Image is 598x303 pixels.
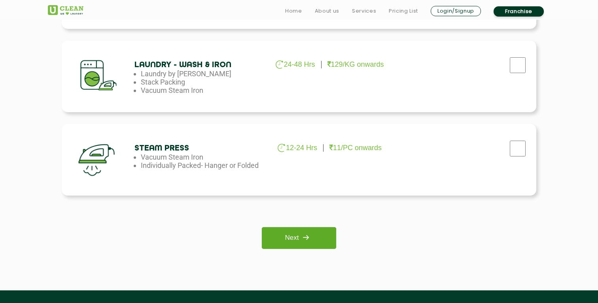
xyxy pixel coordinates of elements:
[299,230,313,245] img: right_icon.png
[141,161,269,169] li: Individually Packed- Hanger or Folded
[389,6,418,16] a: Pricing List
[48,5,83,15] img: UClean Laundry and Dry Cleaning
[134,60,263,70] h4: Laundry - Wash & Iron
[278,144,317,152] p: 12-24 Hrs
[278,144,285,152] img: clock_g.png
[352,6,376,16] a: Services
[141,78,269,86] li: Stack Packing
[329,144,382,152] p: 11/PC onwards
[494,6,544,17] a: Franchise
[431,6,481,16] a: Login/Signup
[285,6,302,16] a: Home
[134,144,263,153] h4: Steam Press
[141,86,269,94] li: Vacuum Steam Iron
[262,227,336,249] a: Next
[276,60,283,69] img: clock_g.png
[141,153,269,161] li: Vacuum Steam Iron
[315,6,339,16] a: About us
[327,60,384,69] p: 129/KG onwards
[141,70,269,78] li: Laundry by [PERSON_NAME]
[276,60,315,69] p: 24-48 Hrs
